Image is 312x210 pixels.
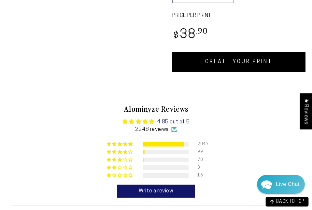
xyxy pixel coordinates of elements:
[171,127,177,132] img: Verified Checkmark
[107,142,134,147] div: 91% (2047) reviews with 5 star rating
[172,52,305,72] a: CREATE YOUR PRINT
[157,119,190,125] a: 4.85 out of 5
[197,142,205,147] div: 2047
[197,150,205,154] div: 99
[107,150,134,155] div: 4% (99) reviews with 4 star rating
[197,173,205,178] div: 16
[12,126,300,133] div: 2248 reviews
[12,103,300,114] h2: Aluminyze Reviews
[196,28,208,35] sup: .90
[300,93,312,129] div: Click to open Judge.me floating reviews tab
[276,200,305,204] span: BACK TO TOP
[276,175,300,194] div: Contact Us Directly
[12,118,300,126] div: Average rating is 4.85 stars
[197,165,205,170] div: 8
[257,175,305,194] div: Chat widget toggle
[107,165,134,170] div: 0% (8) reviews with 2 star rating
[173,32,179,40] span: $
[107,158,134,162] div: 3% (78) reviews with 3 star rating
[172,29,208,41] bdi: 38
[117,185,195,198] a: Write a review
[197,158,205,162] div: 78
[172,12,305,20] label: PRICE PER PRINT
[107,173,134,178] div: 1% (16) reviews with 1 star rating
